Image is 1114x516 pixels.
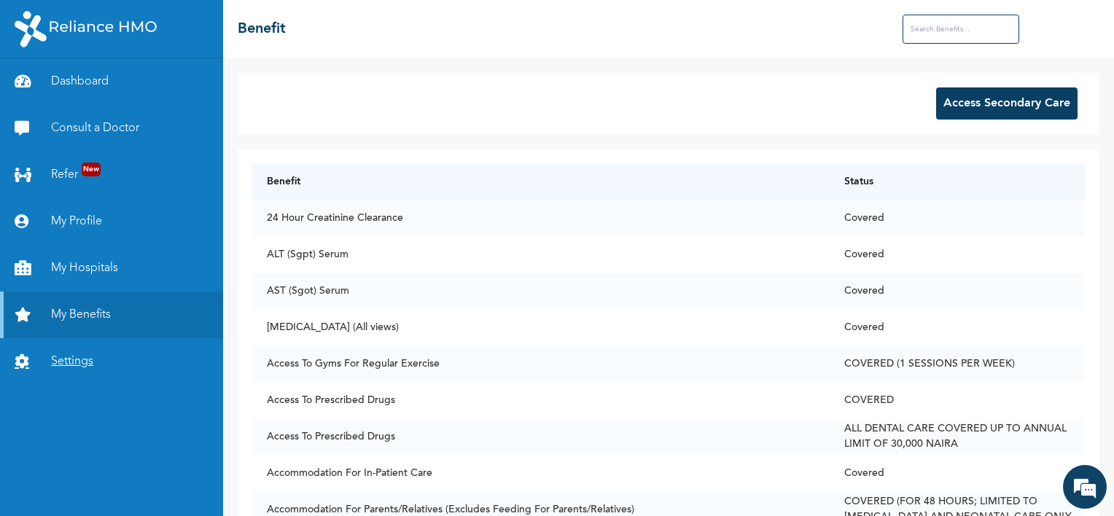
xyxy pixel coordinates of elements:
td: COVERED (1 SESSIONS PER WEEK) [830,345,1085,382]
span: See more options [157,415,259,440]
td: ALL DENTAL CARE COVERED UP TO ANNUAL LIMIT OF 30,000 NAIRA [830,418,1085,455]
td: COVERED [830,382,1085,418]
h2: Benefit [238,18,286,40]
th: Benefit [252,163,830,200]
span: Access to Care [38,319,128,344]
td: ALT (Sgpt) Serum [252,236,830,273]
span: Medication Delay [58,383,163,408]
input: Search Benefits... [903,15,1019,44]
div: 6:40 PM [19,222,266,297]
td: [MEDICAL_DATA] (All views) [252,309,830,345]
img: d_794563401_operators_776852000003600019 [47,64,73,93]
td: Covered [830,200,1085,236]
div: Minimize live chat window [239,7,274,42]
span: New [82,163,101,176]
th: Status [830,163,1085,200]
button: Access Secondary Care [936,87,1078,120]
td: Covered [830,455,1085,491]
div: Naomi Enrollee Web Assistant [86,69,255,88]
span: I can help you buy new plans, get your HMO ID, check available hospitals and many more. What woul... [29,227,256,292]
td: Covered [830,236,1085,273]
td: Covered [830,309,1085,345]
td: Access To Prescribed Drugs [252,418,830,455]
span: Appointment Booking [136,319,259,344]
span: Authorization Delay [42,351,158,376]
td: AST (Sgot) Serum [252,273,830,309]
span: More actions [232,464,243,477]
td: Access To Gyms For Regular Exercise [252,345,830,382]
td: Access To Prescribed Drugs [252,382,830,418]
span: End chat [250,464,266,477]
td: Covered [830,273,1085,309]
span: Profile Update [170,383,259,408]
td: 24 Hour Creatinine Clearance [252,200,830,236]
img: RelianceHMO's Logo [15,11,157,47]
span: Add Dependant [165,351,259,376]
td: Accommodation For In-Patient Care [252,455,830,491]
div: Navigation go back [16,68,38,90]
